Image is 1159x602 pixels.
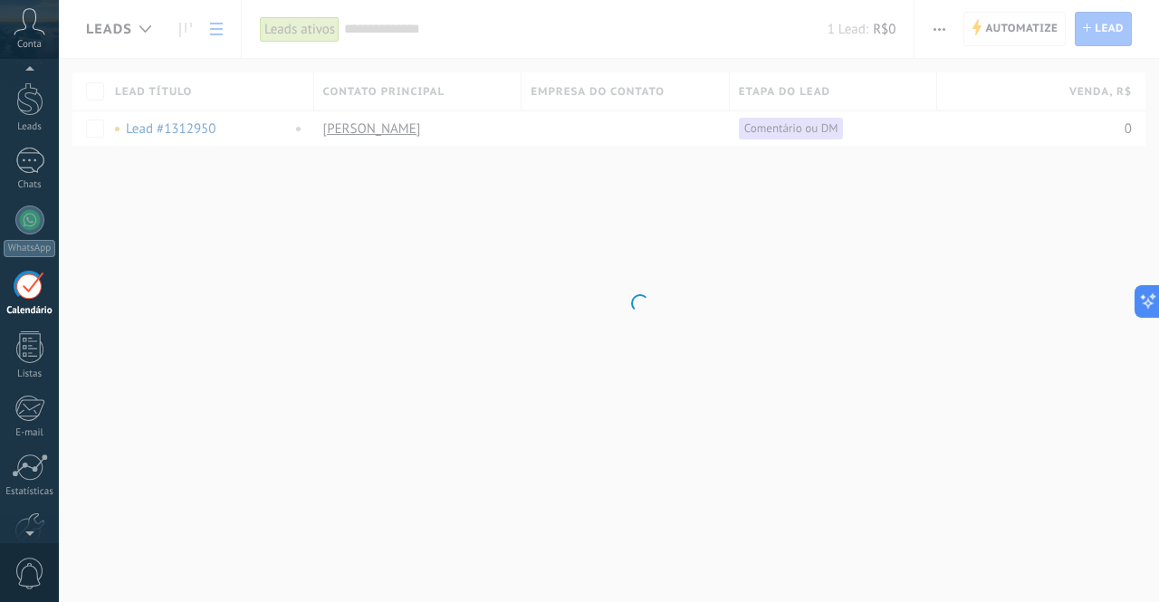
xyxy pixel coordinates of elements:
div: Listas [4,368,56,380]
div: Chats [4,179,56,191]
div: E-mail [4,427,56,439]
div: Estatísticas [4,486,56,498]
div: Leads [4,121,56,133]
span: Conta [17,39,42,51]
div: WhatsApp [4,240,55,257]
div: Calendário [4,305,56,317]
